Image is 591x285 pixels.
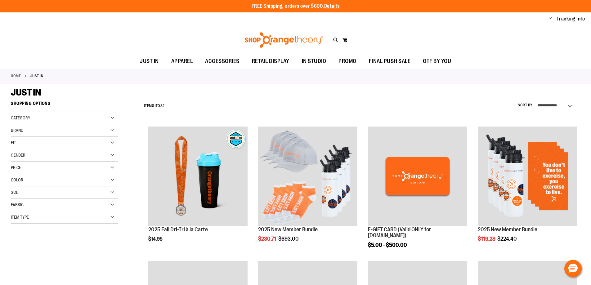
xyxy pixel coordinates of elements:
[258,236,277,242] span: $230.71
[252,3,340,10] p: FREE Shipping, orders over $600.
[11,202,24,207] span: Fabric
[11,112,118,124] div: Category
[557,16,585,22] a: Tracking Info
[296,54,333,69] a: IN STUDIO
[11,199,118,211] div: Fabric
[417,54,457,69] a: OTF BY YOU
[475,123,580,258] div: product
[11,211,118,224] div: Item Type
[332,54,363,69] a: PROMO
[368,226,431,239] a: E-GIFT CARD (Valid ONLY for [DOMAIN_NAME])
[478,127,577,226] img: 2025 New Member Bundle
[278,236,300,242] span: $693.00
[423,54,451,68] span: OTF BY YOU
[148,127,248,227] a: 2025 Fall Dri-Tri à la Carte
[165,54,199,69] a: APPAREL
[11,190,18,195] span: Size
[338,54,356,68] span: PROMO
[258,127,357,226] img: 2025 New Member Bundle
[148,226,208,233] a: 2025 Fall Dri-Tri à la Carte
[244,32,324,48] img: Shop Orangetheory
[252,54,289,68] span: RETAIL DISPLAY
[549,16,552,22] button: Account menu
[363,54,417,69] a: FINAL PUSH SALE
[246,54,296,69] a: RETAIL DISPLAY
[368,242,407,248] span: $5.00 - $500.00
[11,149,118,162] div: Gender
[148,236,163,242] span: $14.95
[302,54,326,68] span: IN STUDIO
[11,215,29,220] span: Item Type
[11,98,118,112] strong: Shopping Options
[11,140,16,145] span: Fit
[145,123,251,258] div: product
[258,127,357,227] a: 2025 New Member Bundle
[478,127,577,227] a: 2025 New Member Bundle
[255,123,360,258] div: product
[478,236,496,242] span: $119.28
[30,73,43,79] strong: JUST IN
[369,54,411,68] span: FINAL PUSH SALE
[160,104,165,108] span: 82
[140,54,159,68] span: JUST IN
[368,127,467,226] img: E-GIFT CARD (Valid ONLY for ShopOrangetheory.com)
[11,153,25,158] span: Gender
[154,104,156,108] span: 1
[11,165,21,170] span: Price
[11,137,118,149] div: Fit
[497,236,518,242] span: $224.40
[11,174,118,186] div: Color
[518,103,533,108] label: Sort By
[11,124,118,137] div: Brand
[11,115,30,120] span: Category
[11,128,23,133] span: Brand
[478,226,537,233] a: 2025 New Member Bundle
[11,87,41,98] span: JUST IN
[134,54,165,68] a: JUST IN
[11,73,21,79] a: Home
[324,3,340,9] a: Details
[144,101,165,111] h2: Items to
[564,260,582,277] button: Hello, have a question? Let’s chat.
[11,162,118,174] div: Price
[258,226,318,233] a: 2025 New Member Bundle
[199,54,246,69] a: ACCESSORIES
[365,123,470,264] div: product
[205,54,240,68] span: ACCESSORIES
[368,127,467,227] a: E-GIFT CARD (Valid ONLY for ShopOrangetheory.com)
[171,54,193,68] span: APPAREL
[11,186,118,199] div: Size
[148,127,248,226] img: 2025 Fall Dri-Tri à la Carte
[11,177,23,182] span: Color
